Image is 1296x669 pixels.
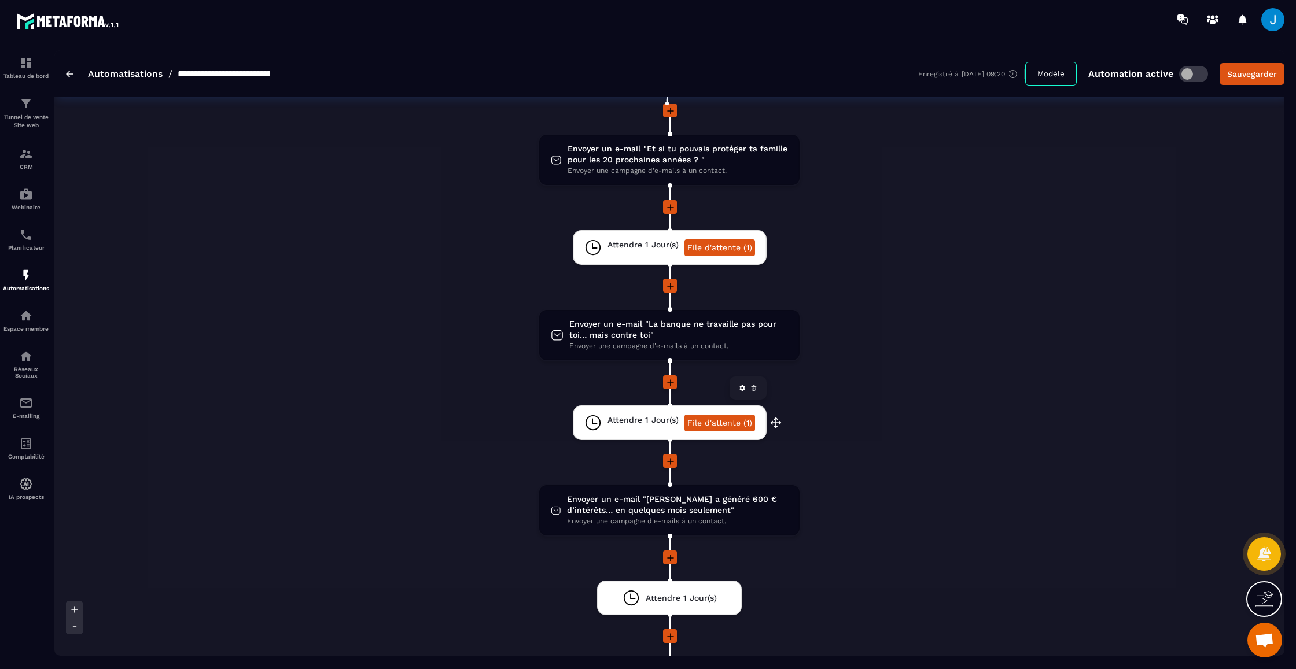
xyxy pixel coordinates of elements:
span: Envoyer une campagne d'e-mails à un contact. [568,165,788,176]
p: Webinaire [3,204,49,210]
p: Automatisations [3,285,49,291]
img: social-network [19,349,33,363]
a: File d'attente (1) [684,415,755,431]
img: formation [19,56,33,70]
img: accountant [19,437,33,450]
p: Tunnel de vente Site web [3,113,49,130]
p: Réseaux Sociaux [3,366,49,379]
button: Sauvegarder [1220,63,1284,85]
span: / [168,68,172,79]
p: Planificateur [3,245,49,251]
img: formation [19,97,33,110]
p: Espace membre [3,326,49,332]
a: automationsautomationsAutomatisations [3,260,49,300]
img: automations [19,187,33,201]
img: formation [19,147,33,161]
span: Attendre 1 Jour(s) [607,415,679,426]
a: formationformationTableau de bord [3,47,49,88]
a: File d'attente (1) [684,239,755,256]
a: schedulerschedulerPlanificateur [3,219,49,260]
p: CRM [3,164,49,170]
span: Envoyer une campagne d'e-mails à un contact. [569,341,788,352]
a: Automatisations [88,68,163,79]
p: E-mailing [3,413,49,419]
a: formationformationCRM [3,138,49,179]
p: Automation active [1088,68,1173,79]
div: Ouvrir le chat [1247,623,1282,657]
p: Tableau de bord [3,73,49,79]
a: automationsautomationsEspace membre [3,300,49,341]
span: Envoyer un e-mail "La banque ne travaille pas pour toi… mais contre toi" [569,319,788,341]
p: Comptabilité [3,453,49,460]
span: Attendre 1 Jour(s) [646,593,717,604]
img: arrow [66,71,73,77]
button: Modèle [1025,62,1077,86]
a: emailemailE-mailing [3,387,49,428]
a: social-networksocial-networkRéseaux Sociaux [3,341,49,387]
p: [DATE] 09:20 [962,70,1005,78]
p: IA prospects [3,494,49,500]
img: automations [19,477,33,491]
img: automations [19,268,33,282]
img: automations [19,309,33,323]
a: automationsautomationsWebinaire [3,179,49,219]
span: Envoyer une campagne d'e-mails à un contact. [567,516,788,527]
img: logo [16,10,120,31]
div: Sauvegarder [1227,68,1277,80]
span: Envoyer un e-mail "Et si tu pouvais protéger ta famille pour les 20 prochaines années ? " [568,143,788,165]
img: scheduler [19,228,33,242]
a: formationformationTunnel de vente Site web [3,88,49,138]
span: Attendre 1 Jour(s) [607,239,679,250]
div: Enregistré à [918,69,1025,79]
a: accountantaccountantComptabilité [3,428,49,468]
span: Envoyer un e-mail "[PERSON_NAME] a généré 600 € d’intérêts… en quelques mois seulement" [567,494,788,516]
img: email [19,396,33,410]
